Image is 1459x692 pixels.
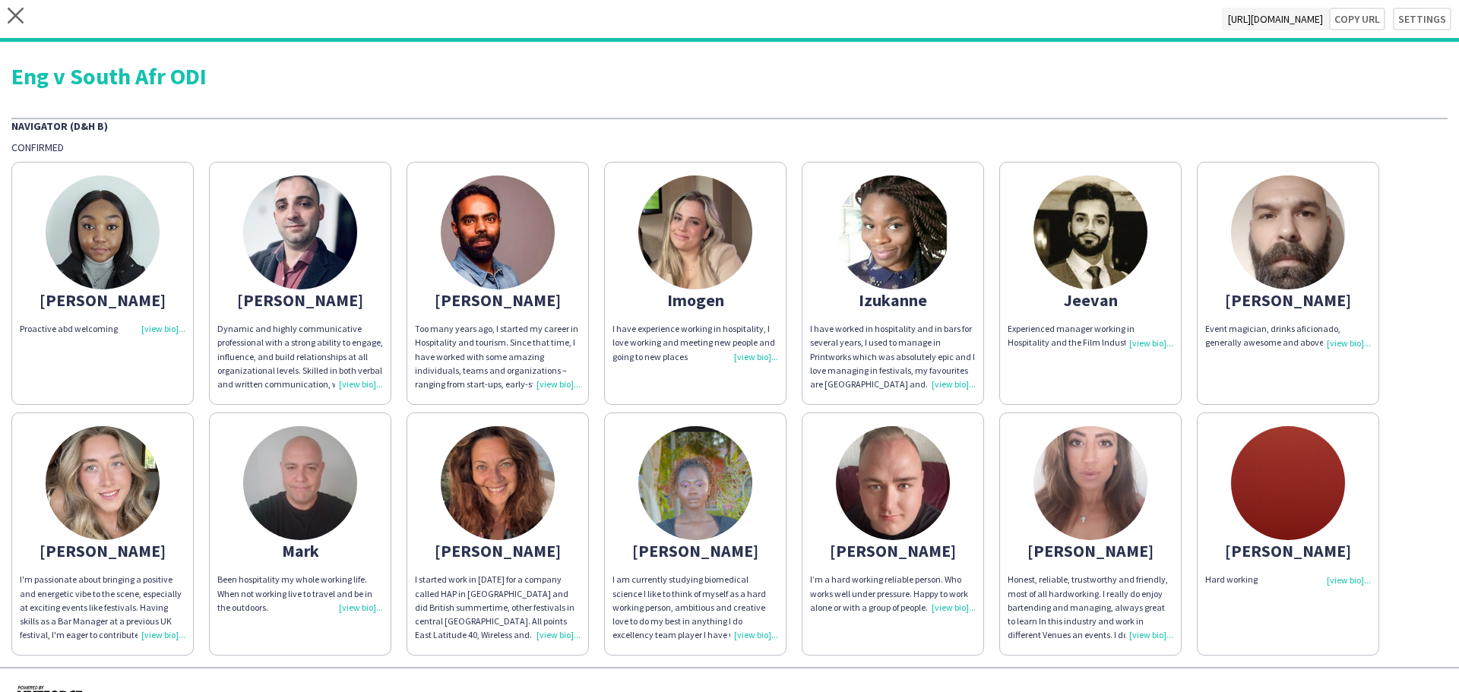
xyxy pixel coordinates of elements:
div: [PERSON_NAME] [415,544,581,558]
img: thumb-67955397284f9.jpeg [243,175,357,289]
div: [PERSON_NAME] [20,293,185,307]
div: [PERSON_NAME] [612,544,778,558]
div: [PERSON_NAME] [1205,544,1371,558]
button: Copy url [1329,8,1385,30]
div: I have experience working in hospitality, I love working and meeting new people and going to new ... [612,322,778,364]
div: Event magician, drinks aficionado, generally awesome and above all, modest! [1205,322,1371,349]
img: thumb-663d22d8777c2.jpeg [638,426,752,540]
div: I am currently studying biomedical science I like to think of myself as a hard working person, am... [612,573,778,642]
div: Been hospitality my whole working life. When not working live to travel and be in the outdoors. [217,573,383,615]
img: thumb-66225078782a6.jpg [1033,426,1147,540]
div: I started work in [DATE] for a company called HAP in [GEOGRAPHIC_DATA] and did British summertime... [415,573,581,642]
img: thumb-68153832a7a5f.jpeg [441,426,555,540]
img: thumb-66f41970e6c8d.jpg [46,175,160,289]
div: Imogen [612,293,778,307]
img: thumb-682330d847136.jpg [243,426,357,540]
div: I have worked in hospitality and in bars for several years, I used to manage in Printworks which ... [810,322,976,391]
div: I’m a hard working reliable person. Who works well under pressure. Happy to work alone or with a ... [810,573,976,615]
img: thumb-65fed7e9f2714.jpg [1231,426,1345,540]
div: Jeevan [1008,293,1173,307]
div: Mark [217,544,383,558]
div: [PERSON_NAME] [1205,293,1371,307]
div: Hard working [1205,573,1371,586]
div: Izukanne [810,293,976,307]
img: thumb-6822254c0a914.jpeg [638,175,752,289]
img: thumb-66a8b32aaada7.jpeg [46,426,160,540]
div: Dynamic and highly communicative professional with a strong ability to engage, influence, and bui... [217,322,383,391]
div: Proactive abd welcoming [20,322,185,336]
img: thumb-6630faa9e4e4b.jpeg [1033,175,1147,289]
img: thumb-66a2838e7270e.jpeg [836,426,950,540]
div: Confirmed [11,141,1448,154]
div: [PERSON_NAME] [810,544,976,558]
div: [PERSON_NAME] [1008,544,1173,558]
div: I'm passionate about bringing a positive and energetic vibe to the scene, especially at exciting ... [20,573,185,642]
img: thumb-62b9a8ebb0c56.jpg [441,175,555,289]
div: Eng v South Afr ODI [11,65,1448,87]
img: thumb-681cae6d16f44.png [1231,175,1345,289]
div: Navigator (D&H B) [11,118,1448,133]
span: [URL][DOMAIN_NAME] [1222,8,1329,30]
img: thumb-6550d27846591.jpg [836,175,950,289]
div: Too many years ago, I started my career in Hospitality and tourism. Since that time, I have worke... [415,322,581,391]
button: Settings [1393,8,1451,30]
div: Honest, reliable, trustworthy and friendly, most of all hardworking. I really do enjoy bartending... [1008,573,1173,642]
div: [PERSON_NAME] [415,293,581,307]
div: [PERSON_NAME] [20,544,185,558]
div: [PERSON_NAME] [217,293,383,307]
div: Experienced manager working in Hospitality and the Film Industry. [1008,322,1173,349]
